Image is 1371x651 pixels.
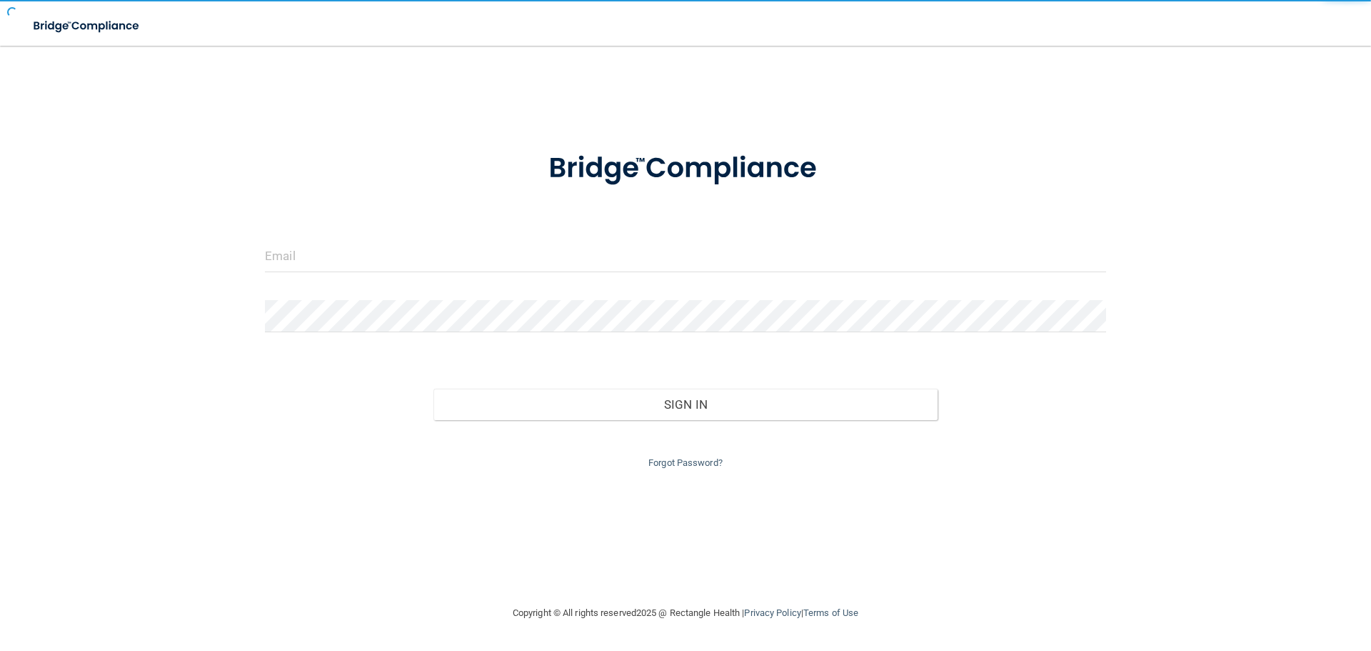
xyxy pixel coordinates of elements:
input: Email [265,240,1106,272]
div: Copyright © All rights reserved 2025 @ Rectangle Health | | [425,590,946,636]
img: bridge_compliance_login_screen.278c3ca4.svg [519,131,852,206]
a: Privacy Policy [744,607,800,618]
a: Terms of Use [803,607,858,618]
a: Forgot Password? [648,457,723,468]
img: bridge_compliance_login_screen.278c3ca4.svg [21,11,153,41]
button: Sign In [433,389,938,420]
